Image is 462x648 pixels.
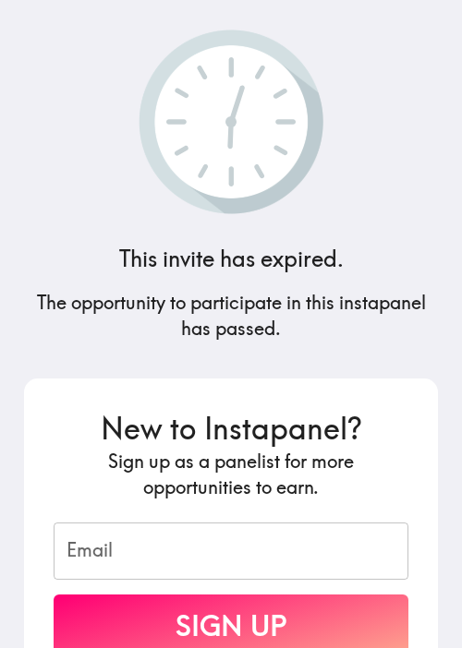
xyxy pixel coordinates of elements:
h3: New to Instapanel? [54,408,408,450]
h4: This invite has expired. [119,244,344,275]
img: Clock slightly past the hour. [139,30,323,214]
h5: Sign up as a panelist for more opportunities to earn. [54,449,408,500]
h5: The opportunity to participate in this instapanel has passed. [24,290,438,342]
